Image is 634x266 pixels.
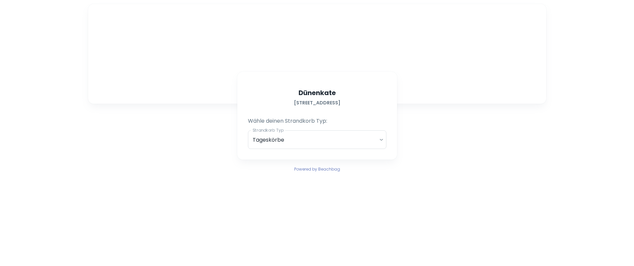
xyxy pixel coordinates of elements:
[248,117,386,125] p: Wähle deinen Strandkorb Typ:
[294,165,340,173] a: Powered by Beachbag
[299,88,336,98] h5: Dünenkate
[253,127,284,133] label: Strandkorb Typ
[294,166,340,172] span: Powered by Beachbag
[248,130,386,149] div: Tageskörbe
[294,99,340,106] h6: [STREET_ADDRESS]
